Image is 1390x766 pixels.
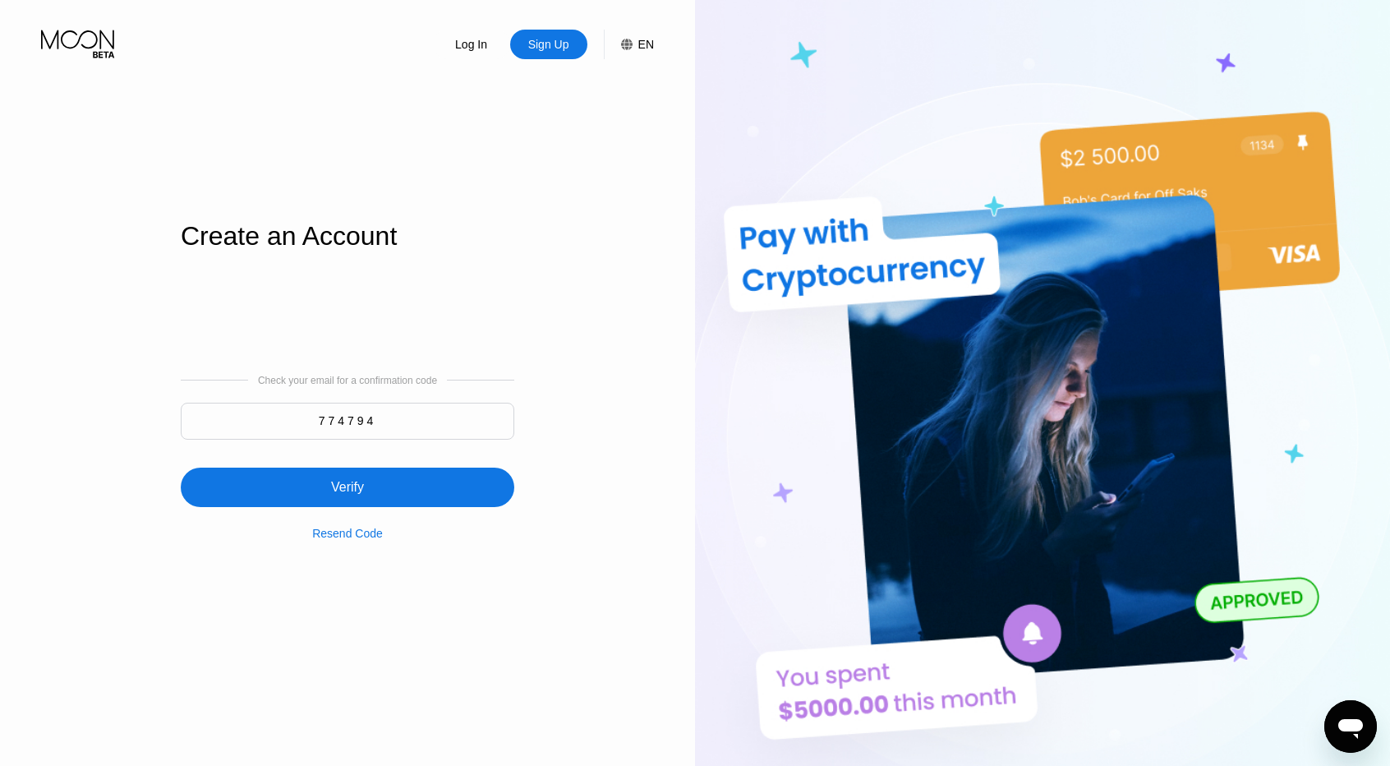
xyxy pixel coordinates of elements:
[453,36,489,53] div: Log In
[181,221,514,251] div: Create an Account
[1324,700,1377,753] iframe: Button to launch messaging window
[638,38,654,51] div: EN
[312,527,383,540] div: Resend Code
[510,30,587,59] div: Sign Up
[181,403,514,440] input: 000000
[312,507,383,540] div: Resend Code
[527,36,571,53] div: Sign Up
[181,448,514,507] div: Verify
[604,30,654,59] div: EN
[433,30,510,59] div: Log In
[331,479,364,496] div: Verify
[258,375,437,386] div: Check your email for a confirmation code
